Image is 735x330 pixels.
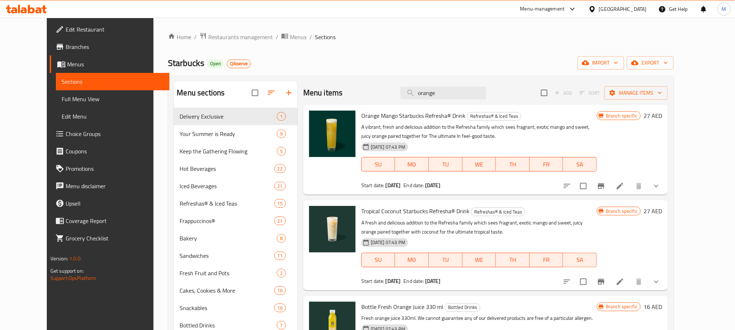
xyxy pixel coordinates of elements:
[50,160,169,177] a: Promotions
[592,273,610,290] button: Branch-specific-item
[274,251,286,260] div: items
[180,182,274,190] span: Iced Beverages
[66,25,164,34] span: Edit Restaurant
[404,181,424,190] span: End date:
[168,32,674,42] nav: breadcrumb
[603,112,640,119] span: Branch specific
[309,33,312,41] li: /
[50,266,84,276] span: Get support on:
[174,195,297,212] div: Refreshas® & Iced Teas15
[66,182,164,190] span: Menu disclaimer
[247,85,263,100] span: Select all sections
[652,182,661,190] svg: Show Choices
[274,199,286,208] div: items
[174,247,297,264] div: Sandwiches11
[50,143,169,160] a: Coupons
[274,164,286,173] div: items
[180,147,276,156] span: Keep the Gathering Flowing
[180,112,276,121] span: Delivery Exclusive
[277,147,286,156] div: items
[277,270,286,277] span: 2
[563,157,597,172] button: SA
[465,159,493,170] span: WE
[50,230,169,247] a: Grocery Checklist
[275,218,286,224] span: 21
[398,159,426,170] span: MO
[180,269,276,277] span: Fresh Fruit and Pots
[563,253,597,267] button: SA
[365,159,392,170] span: SU
[303,87,343,98] h2: Menu items
[50,212,169,230] a: Coverage Report
[627,56,674,70] button: export
[386,181,401,190] b: [DATE]
[467,112,521,121] div: Refreshas® & Iced Teas
[180,234,276,243] div: Bakery
[361,181,385,190] span: Start date:
[66,216,164,225] span: Coverage Report
[429,157,463,172] button: TU
[277,234,286,243] div: items
[174,282,297,299] div: Cakes, Cookies & More16
[361,276,385,286] span: Start date:
[537,85,552,100] span: Select section
[404,276,424,286] span: End date:
[530,253,563,267] button: FR
[652,277,661,286] svg: Show Choices
[180,129,276,138] div: Your Summer is Ready
[174,177,297,195] div: Iced Beverages21
[552,87,575,99] span: Add item
[50,125,169,143] a: Choice Groups
[180,216,274,225] span: Frappuccinos®
[180,321,276,330] span: Bottled Drinks
[499,159,527,170] span: TH
[576,178,591,194] span: Select to update
[274,216,286,225] div: items
[180,304,274,312] span: Snackables
[368,144,408,150] span: [DATE] 07:43 PM
[274,286,286,295] div: items
[576,274,591,289] span: Select to update
[633,58,668,67] span: export
[463,157,496,172] button: WE
[180,251,274,260] span: Sandwiches
[610,88,662,98] span: Manage items
[603,208,640,215] span: Branch specific
[361,253,395,267] button: SU
[180,164,274,173] span: Hot Beverages
[398,255,426,265] span: MO
[315,33,336,41] span: Sections
[463,253,496,267] button: WE
[361,314,597,323] p: Fresh orange juice 330ml. We cannot guarantee any of our delivered products are free of a particu...
[578,56,624,70] button: import
[432,255,460,265] span: TU
[575,87,604,99] span: Select section first
[648,177,665,195] button: show more
[558,273,576,290] button: sort-choices
[276,33,278,41] li: /
[208,33,273,41] span: Restaurants management
[592,177,610,195] button: Branch-specific-item
[361,110,465,121] span: Orange Mango Starbucks Refresha® Drink
[180,286,274,295] span: Cakes, Cookies & More
[207,61,224,67] span: Open
[207,59,224,68] div: Open
[471,208,525,216] span: Refreshas® & Iced Teas
[277,112,286,121] div: items
[274,304,286,312] div: items
[616,277,624,286] a: Edit menu item
[66,147,164,156] span: Coupons
[277,129,286,138] div: items
[425,276,440,286] b: [DATE]
[277,113,286,120] span: 1
[599,5,647,13] div: [GEOGRAPHIC_DATA]
[180,199,274,208] div: Refreshas® & Iced Teas
[281,32,307,42] a: Menus
[62,77,164,86] span: Sections
[67,60,164,69] span: Menus
[56,108,169,125] a: Edit Menu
